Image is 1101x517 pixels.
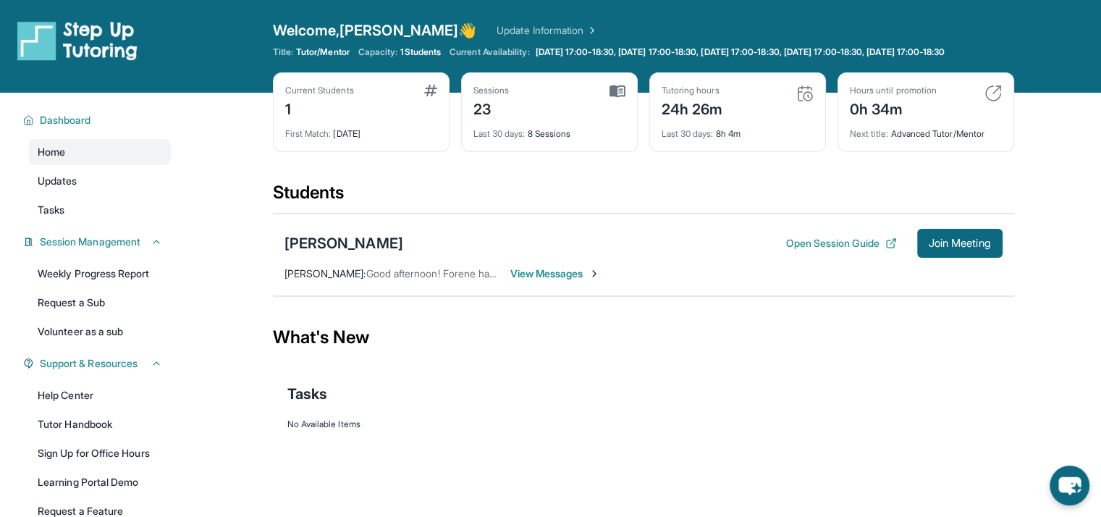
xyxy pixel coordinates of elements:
img: Chevron-Right [589,268,600,279]
div: Students [273,181,1014,213]
div: Advanced Tutor/Mentor [850,119,1002,140]
img: card [796,85,814,102]
div: Current Students [285,85,354,96]
a: Sign Up for Office Hours [29,440,171,466]
span: View Messages [510,266,601,281]
button: Dashboard [34,113,162,127]
div: Sessions [473,85,510,96]
a: Tutor Handbook [29,411,171,437]
button: Join Meeting [917,229,1003,258]
span: Good afternoon! Forene has a tutoring session [DATE] at 5. Thank you! [366,267,689,279]
span: Title: [273,46,293,58]
span: First Match : [285,128,332,139]
div: 0h 34m [850,96,937,119]
div: Tutoring hours [662,85,723,96]
a: Home [29,139,171,165]
span: Session Management [40,235,140,249]
div: 8 Sessions [473,119,625,140]
span: Last 30 days : [473,128,526,139]
span: Support & Resources [40,356,138,371]
span: Tasks [38,203,64,217]
div: 1 [285,96,354,119]
div: [DATE] [285,119,437,140]
div: No Available Items [287,419,1000,430]
button: Open Session Guide [785,236,896,251]
div: [PERSON_NAME] [284,233,403,253]
a: Tasks [29,197,171,223]
img: card [984,85,1002,102]
img: card [424,85,437,96]
span: Current Availability: [450,46,529,58]
span: [PERSON_NAME] : [284,267,366,279]
span: Capacity: [358,46,398,58]
span: Last 30 days : [662,128,714,139]
a: Volunteer as a sub [29,319,171,345]
img: Chevron Right [583,23,598,38]
span: Join Meeting [929,239,991,248]
span: Tutor/Mentor [296,46,350,58]
img: card [609,85,625,98]
div: 24h 26m [662,96,723,119]
div: 23 [473,96,510,119]
img: logo [17,20,138,61]
span: Welcome, [PERSON_NAME] 👋 [273,20,477,41]
a: Help Center [29,382,171,408]
button: Support & Resources [34,356,162,371]
a: Weekly Progress Report [29,261,171,287]
span: 1 Students [400,46,441,58]
span: Next title : [850,128,889,139]
a: Request a Sub [29,290,171,316]
span: [DATE] 17:00-18:30, [DATE] 17:00-18:30, [DATE] 17:00-18:30, [DATE] 17:00-18:30, [DATE] 17:00-18:30 [536,46,945,58]
div: Hours until promotion [850,85,937,96]
a: Update Information [497,23,598,38]
a: Updates [29,168,171,194]
div: What's New [273,306,1014,369]
button: chat-button [1050,466,1089,505]
div: 8h 4m [662,119,814,140]
a: [DATE] 17:00-18:30, [DATE] 17:00-18:30, [DATE] 17:00-18:30, [DATE] 17:00-18:30, [DATE] 17:00-18:30 [533,46,948,58]
a: Learning Portal Demo [29,469,171,495]
span: Dashboard [40,113,91,127]
span: Updates [38,174,77,188]
span: Tasks [287,384,327,404]
button: Session Management [34,235,162,249]
span: Home [38,145,65,159]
